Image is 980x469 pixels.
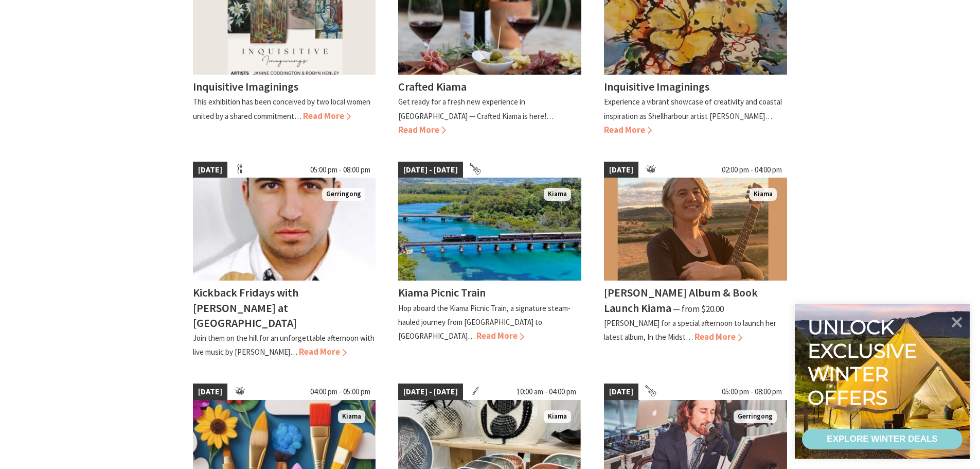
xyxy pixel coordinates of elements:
p: Get ready for a fresh new experience in [GEOGRAPHIC_DATA] — Crafted Kiama is here!… [398,97,554,120]
p: Hop aboard the Kiama Picnic Train, a signature steam-hauled journey from [GEOGRAPHIC_DATA] to [GE... [398,303,571,341]
h4: Inquisitive Imaginings [604,79,709,94]
span: [DATE] [193,384,227,400]
span: [DATE] - [DATE] [398,162,463,178]
img: Jason Invernon [193,178,376,281]
span: Read More [398,124,446,135]
a: [DATE] 02:00 pm - 04:00 pm Nerida Cuddy Kiama [PERSON_NAME] Album & Book Launch Kiama ⁠— from $20... [604,162,787,359]
a: [DATE] - [DATE] Kiama Picnic Train Kiama Kiama Picnic Train Hop aboard the Kiama Picnic Train, a ... [398,162,581,359]
p: This exhibition has been conceived by two local women united by a shared commitment… [193,97,370,120]
h4: Kickback Fridays with [PERSON_NAME] at [GEOGRAPHIC_DATA] [193,285,298,329]
span: 04:00 pm - 05:00 pm [305,384,376,400]
span: Read More [694,331,742,342]
span: [DATE] [604,162,638,178]
p: Experience a vibrant showcase of creativity and coastal inspiration as Shellharbour artist [PERSO... [604,97,782,120]
span: Kiama [750,188,777,201]
span: 10:00 am - 04:00 pm [511,384,581,400]
span: [DATE] [604,384,638,400]
p: Join them on the hill for an unforgettable afternoon with live music by [PERSON_NAME]… [193,333,375,357]
span: Read More [476,330,524,341]
span: Gerringong [734,410,777,423]
a: [DATE] 05:00 pm - 08:00 pm Jason Invernon Gerringong Kickback Fridays with [PERSON_NAME] at [GEOG... [193,162,376,359]
span: Read More [303,110,351,121]
span: [DATE] [193,162,227,178]
span: 02:00 pm - 04:00 pm [717,162,787,178]
h4: Kiama Picnic Train [398,285,486,300]
h4: Inquisitive Imaginings [193,79,298,94]
div: EXPLORE WINTER DEALS [827,429,937,449]
a: EXPLORE WINTER DEALS [802,429,963,449]
span: Gerringong [322,188,365,201]
span: Read More [604,124,652,135]
span: Read More [299,346,347,357]
span: ⁠— from $20.00 [673,303,724,315]
p: [PERSON_NAME] for a special afternoon to launch her latest album, In the Midst… [604,318,776,342]
h4: [PERSON_NAME] Album & Book Launch Kiama [604,285,758,315]
img: Nerida Cuddy [604,178,787,281]
span: [DATE] - [DATE] [398,384,463,400]
h4: Crafted Kiama [398,79,467,94]
div: Unlock exclusive winter offers [808,316,921,409]
span: Kiama [544,410,571,423]
span: 05:00 pm - 08:00 pm [305,162,376,178]
span: Kiama [544,188,571,201]
span: Kiama [338,410,365,423]
img: Kiama Picnic Train [398,178,581,281]
span: 05:00 pm - 08:00 pm [717,384,787,400]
